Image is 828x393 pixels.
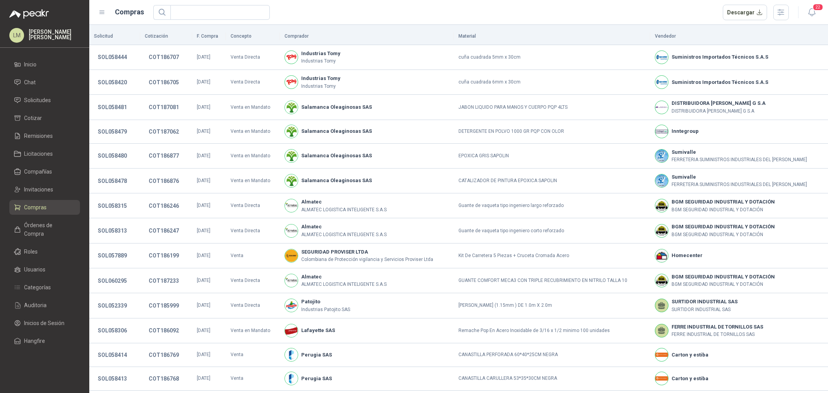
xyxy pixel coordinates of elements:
[285,150,298,162] img: Company Logo
[24,96,51,104] span: Solicitudes
[454,243,650,268] td: Kit De Carretera 5 Piezas + Cruceta Cromada Acero
[805,5,819,19] button: 22
[655,249,668,262] img: Company Logo
[94,323,131,337] button: SOL058306
[94,174,131,188] button: SOL058478
[280,28,454,45] th: Comprador
[89,28,140,45] th: Solicitud
[24,60,36,69] span: Inicio
[672,306,738,313] p: SURTIDOR INDUSTRIAL SAS
[650,28,828,45] th: Vendedor
[301,273,387,281] b: Almatec
[145,372,183,386] button: COT186768
[301,281,387,288] p: ALMATEC LOGISTICA INTELIGENTE S.A.S
[145,50,183,64] button: COT186707
[9,28,24,43] div: LM
[24,265,45,274] span: Usuarios
[672,298,738,306] b: SURTIDOR INDUSTRIAL SAS
[655,150,668,162] img: Company Logo
[655,372,668,385] img: Company Logo
[655,101,668,114] img: Company Logo
[285,249,298,262] img: Company Logo
[94,274,131,288] button: SOL060295
[454,268,650,293] td: GUANTE COMFORT MECA3 CON TRIPLE RECUBRIMIENTO EN NITRILO TALLA 10
[94,224,131,238] button: SOL058313
[454,218,650,243] td: Guante de vaqueta tipo ingeniero corto reforzado
[301,75,340,82] b: Industrias Tomy
[301,127,372,135] b: Salamanca Oleaginosas SAS
[672,53,768,61] b: Suministros Importados Técnicos S.A.S
[301,198,387,206] b: Almatec
[285,299,298,312] img: Company Logo
[9,218,80,241] a: Órdenes de Compra
[454,367,650,391] td: CANASTILLA CARULLERA 53*35*30CM NEGRA
[9,129,80,143] a: Remisiones
[197,104,210,110] span: [DATE]
[94,299,131,313] button: SOL052339
[285,324,298,337] img: Company Logo
[9,93,80,108] a: Solicitudes
[145,323,183,337] button: COT186092
[301,375,332,383] b: Perugia SAS
[226,367,280,391] td: Venta
[672,108,766,115] p: DISTRIBUIDORA [PERSON_NAME] G S.A
[226,120,280,144] td: Venta en Mandato
[301,103,372,111] b: Salamanca Oleaginosas SAS
[655,125,668,138] img: Company Logo
[197,54,210,60] span: [DATE]
[655,224,668,237] img: Company Logo
[301,206,387,214] p: ALMATEC LOGISTICA INTELIGENTE S.A.S
[145,174,183,188] button: COT186876
[24,319,64,327] span: Inicios de Sesión
[192,28,226,45] th: F. Compra
[454,120,650,144] td: DETERGENTE EN POLVO 1000 GR PQP CON OLOR
[94,149,131,163] button: SOL058480
[9,316,80,330] a: Inicios de Sesión
[24,167,52,176] span: Compañías
[145,224,183,238] button: COT186247
[94,372,131,386] button: SOL058413
[301,83,340,90] p: Industrias Tomy
[226,70,280,95] td: Venta Directa
[197,79,210,85] span: [DATE]
[94,348,131,362] button: SOL058414
[9,9,49,19] img: Logo peakr
[301,57,340,65] p: Industrias Tomy
[197,228,210,233] span: [DATE]
[24,78,36,87] span: Chat
[197,129,210,134] span: [DATE]
[226,95,280,120] td: Venta en Mandato
[454,318,650,343] td: Remache Pop En Acero Inoxidable de 3/16 x 1/2 minimo 100 unidades
[226,169,280,193] td: Venta en Mandato
[672,78,768,86] b: Suministros Importados Técnicos S.A.S
[285,174,298,187] img: Company Logo
[301,50,340,57] b: Industrias Tomy
[454,144,650,169] td: EPOXICA GRIS SAPOLIN
[672,181,807,188] p: FERRETERIA SUMINISTROS INDUSTRIALES DEL [PERSON_NAME]
[301,351,332,359] b: Perugia SAS
[115,7,144,17] h1: Compras
[655,199,668,212] img: Company Logo
[454,193,650,218] td: Guante de vaqueta tipo ingeniero largo reforzado
[285,76,298,89] img: Company Logo
[655,51,668,64] img: Company Logo
[454,45,650,70] td: cuña cuadrada 5mm x 30cm
[226,268,280,293] td: Venta Directa
[24,132,53,140] span: Remisiones
[672,156,807,163] p: FERRETERIA SUMINISTROS INDUSTRIALES DEL [PERSON_NAME]
[9,164,80,179] a: Compañías
[197,376,210,381] span: [DATE]
[226,193,280,218] td: Venta Directa
[9,75,80,90] a: Chat
[197,352,210,357] span: [DATE]
[454,28,650,45] th: Material
[301,256,433,263] p: Colombiana de Protección vigilancia y Servicios Proviser Ltda
[226,343,280,367] td: Venta
[226,318,280,343] td: Venta en Mandato
[655,174,668,187] img: Company Logo
[197,253,210,258] span: [DATE]
[301,248,433,256] b: SEGURIDAD PROVISER LTDA
[197,178,210,183] span: [DATE]
[285,125,298,138] img: Company Logo
[226,45,280,70] td: Venta Directa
